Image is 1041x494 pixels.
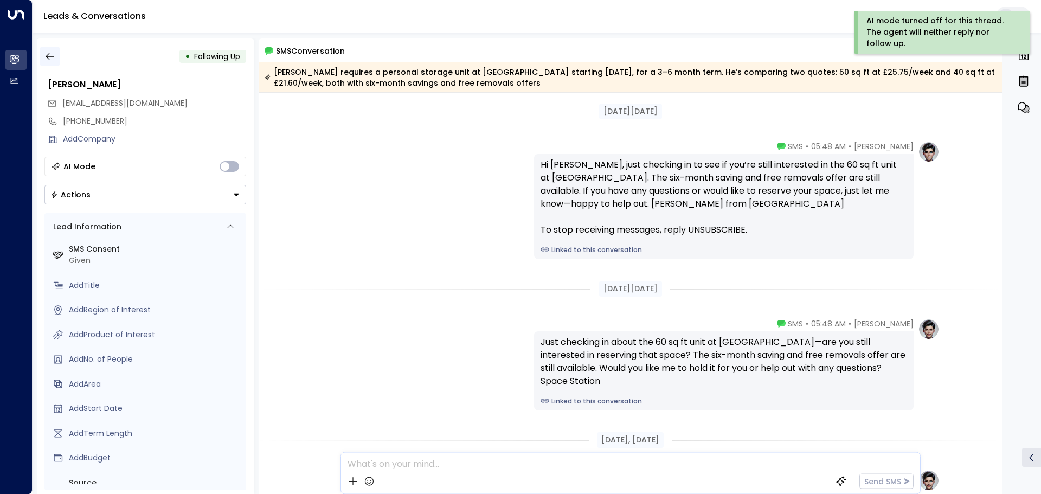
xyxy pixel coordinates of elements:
[69,243,242,255] label: SMS Consent
[69,329,242,341] div: AddProduct of Interest
[599,281,662,297] div: [DATE][DATE]
[541,336,907,388] div: Just checking in about the 60 sq ft unit at [GEOGRAPHIC_DATA]—are you still interested in reservi...
[541,396,907,406] a: Linked to this conversation
[597,432,664,448] div: [DATE], [DATE]
[185,47,190,66] div: •
[69,304,242,316] div: AddRegion of Interest
[811,141,846,152] span: 05:48 AM
[43,10,146,22] a: Leads & Conversations
[541,158,907,236] div: Hi [PERSON_NAME], just checking in to see if you’re still interested in the 60 sq ft unit at [GEO...
[69,403,242,414] div: AddStart Date
[69,428,242,439] div: AddTerm Length
[69,280,242,291] div: AddTitle
[788,141,803,152] span: SMS
[849,318,851,329] span: •
[44,185,246,204] button: Actions
[806,318,808,329] span: •
[69,477,242,489] label: Source
[48,78,246,91] div: [PERSON_NAME]
[599,104,662,119] div: [DATE][DATE]
[276,44,345,57] span: SMS Conversation
[918,470,940,491] img: profile-logo.png
[806,141,808,152] span: •
[788,318,803,329] span: SMS
[50,190,91,200] div: Actions
[854,318,914,329] span: [PERSON_NAME]
[63,133,246,145] div: AddCompany
[918,318,940,340] img: profile-logo.png
[194,51,240,62] span: Following Up
[44,185,246,204] div: Button group with a nested menu
[62,98,188,109] span: scpeach24@icloud.com
[62,98,188,108] span: [EMAIL_ADDRESS][DOMAIN_NAME]
[866,15,1016,49] div: AI mode turned off for this thread. The agent will neither reply nor follow up.
[854,141,914,152] span: [PERSON_NAME]
[63,116,246,127] div: [PHONE_NUMBER]
[918,141,940,163] img: profile-logo.png
[849,141,851,152] span: •
[541,245,907,255] a: Linked to this conversation
[265,67,996,88] div: [PERSON_NAME] requires a personal storage unit at [GEOGRAPHIC_DATA] starting [DATE], for a 3–6 mo...
[49,221,121,233] div: Lead Information
[63,161,95,172] div: AI Mode
[69,255,242,266] div: Given
[69,354,242,365] div: AddNo. of People
[69,452,242,464] div: AddBudget
[69,378,242,390] div: AddArea
[811,318,846,329] span: 05:48 AM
